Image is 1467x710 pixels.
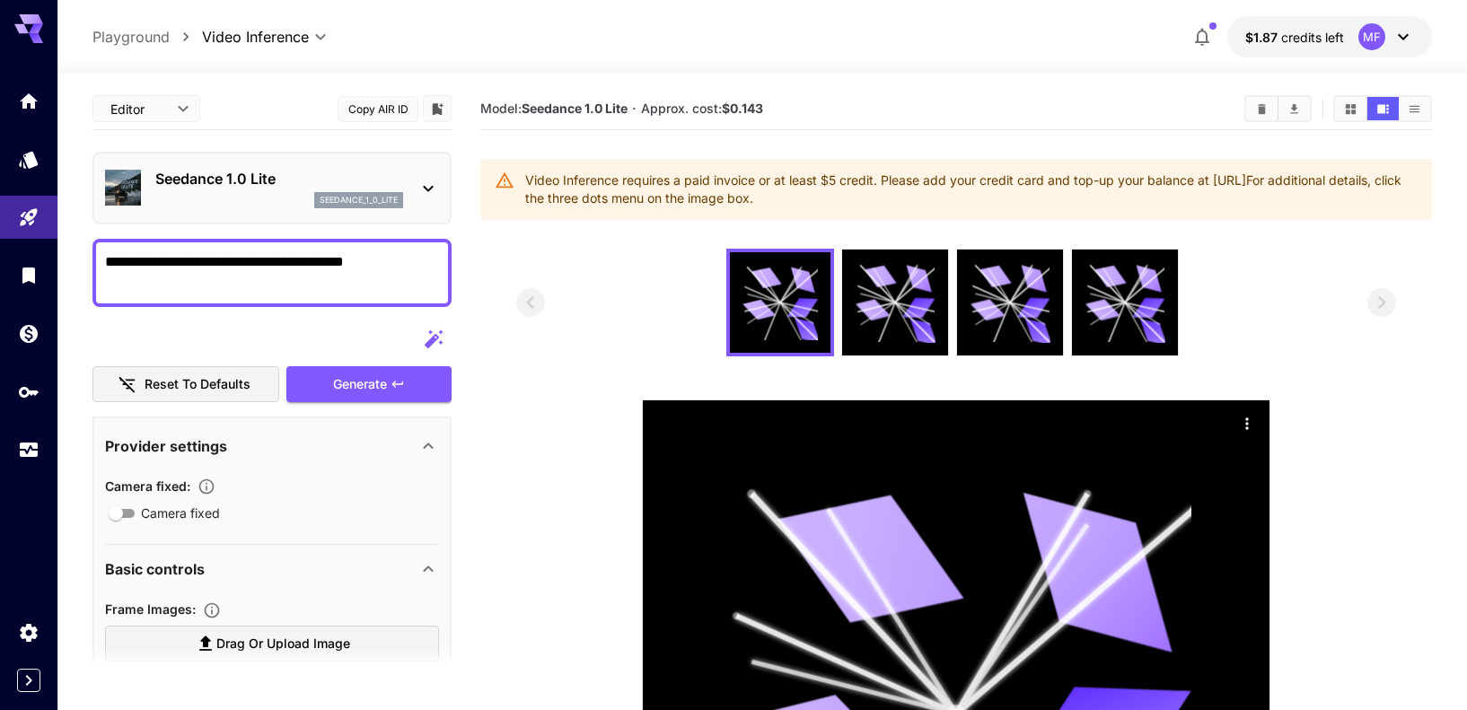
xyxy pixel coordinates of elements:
[522,101,628,116] b: Seedance 1.0 Lite
[18,322,40,345] div: Wallet
[1245,30,1281,45] span: $1.87
[1281,30,1344,45] span: credits left
[1399,97,1430,120] button: Show media in list view
[429,98,445,119] button: Add to library
[18,439,40,461] div: Usage
[105,626,439,662] label: Drag or upload image
[320,194,398,206] p: seedance_1_0_lite
[17,669,40,692] button: Expand sidebar
[105,435,227,457] p: Provider settings
[722,101,763,116] b: $0.143
[1244,95,1312,122] div: Clear AllDownload All
[216,633,350,655] span: Drag or upload image
[632,98,637,119] p: ·
[105,548,439,591] div: Basic controls
[18,90,40,112] div: Home
[1367,97,1399,120] button: Show media in video view
[1335,97,1366,120] button: Show media in grid view
[18,381,40,403] div: API Keys
[105,161,439,215] div: Seedance 1.0 Liteseedance_1_0_lite
[105,558,205,580] p: Basic controls
[286,366,452,403] button: Generate
[333,373,387,396] span: Generate
[202,26,309,48] span: Video Inference
[1234,409,1261,436] div: Actions
[18,148,40,171] div: Models
[92,26,170,48] a: Playground
[338,96,418,122] button: Copy AIR ID
[105,425,439,468] div: Provider settings
[1245,28,1344,47] div: $1.8727
[1358,23,1385,50] div: MF
[1227,16,1432,57] button: $1.8727MF
[18,206,40,229] div: Playground
[641,101,763,116] span: Approx. cost:
[1333,95,1432,122] div: Show media in grid viewShow media in video viewShow media in list view
[196,601,228,619] button: Upload frame images.
[1278,97,1310,120] button: Download All
[92,366,279,403] button: Reset to defaults
[92,26,202,48] nav: breadcrumb
[525,164,1418,215] div: Video Inference requires a paid invoice or at least $5 credit. Please add your credit card and to...
[110,100,166,118] span: Editor
[480,101,628,116] span: Model:
[18,621,40,644] div: Settings
[18,264,40,286] div: Library
[155,168,403,189] p: Seedance 1.0 Lite
[141,504,220,522] span: Camera fixed
[105,601,196,617] span: Frame Images :
[1246,97,1278,120] button: Clear All
[105,478,190,494] span: Camera fixed :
